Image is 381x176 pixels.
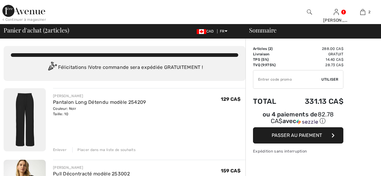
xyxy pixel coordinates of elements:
img: Mes infos [334,8,339,16]
td: Total [253,91,287,112]
td: Livraison [253,51,287,57]
a: 2 [350,8,376,16]
div: Enlever [53,147,67,153]
button: Passer au paiement [253,127,343,144]
div: < Continuer à magasiner [2,17,46,22]
div: ou 4 paiements de avec [253,112,343,125]
img: Pantalon Long Détendu modèle 254209 [4,88,46,151]
td: 331.13 CA$ [287,91,343,112]
span: Passer au paiement [272,132,322,138]
div: [PERSON_NAME] [323,17,349,23]
span: Panier d'achat ( articles) [4,27,69,33]
img: Sezzle [296,119,318,125]
span: 2 [45,26,48,33]
span: 129 CA$ [221,96,241,102]
td: TVQ (9.975%) [253,62,287,68]
span: Utiliser [321,77,338,82]
img: recherche [307,8,312,16]
td: 288.00 CA$ [287,46,343,51]
div: Sommaire [242,27,377,33]
span: FR [220,29,227,33]
td: 14.40 CA$ [287,57,343,62]
td: 28.73 CA$ [287,62,343,68]
span: 159 CA$ [221,168,241,174]
img: Mon panier [360,8,365,16]
span: 2 [269,47,271,51]
td: Articles ( ) [253,46,287,51]
td: TPS (5%) [253,57,287,62]
div: [PERSON_NAME] [53,93,146,99]
div: Couleur: Noir Taille: 10 [53,106,146,117]
img: 1ère Avenue [2,5,45,17]
img: Congratulation2.svg [46,62,58,74]
span: CAD [197,29,216,33]
div: Placer dans ma liste de souhaits [72,147,136,153]
input: Code promo [253,70,321,88]
div: ou 4 paiements de82.78 CA$avecSezzle Cliquez pour en savoir plus sur Sezzle [253,112,343,127]
td: Gratuit [287,51,343,57]
span: 2 [368,9,370,15]
span: 82.78 CA$ [271,111,334,125]
div: Félicitations ! Votre commande sera expédiée GRATUITEMENT ! [11,62,238,74]
a: Pantalon Long Détendu modèle 254209 [53,99,146,105]
div: Expédition sans interruption [253,148,343,154]
img: Canadian Dollar [197,29,206,34]
a: Se connecter [334,9,339,15]
div: [PERSON_NAME] [53,165,130,170]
